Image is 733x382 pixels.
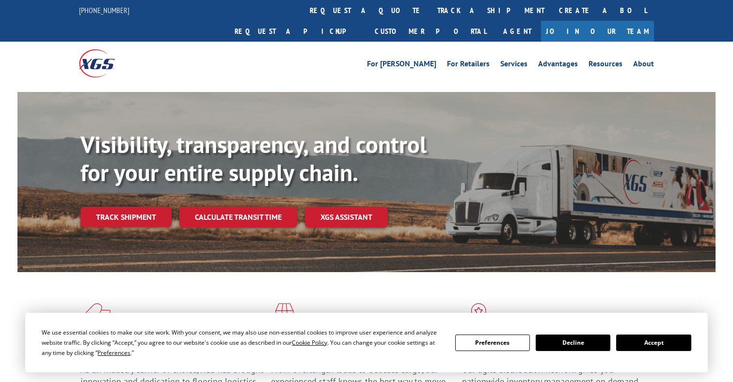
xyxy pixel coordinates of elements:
[25,313,708,372] div: Cookie Consent Prompt
[305,207,388,228] a: XGS ASSISTANT
[227,21,367,42] a: Request a pickup
[80,303,111,328] img: xgs-icon-total-supply-chain-intelligence-red
[42,327,443,358] div: We use essential cookies to make our site work. With your consent, we may also use non-essential ...
[367,21,494,42] a: Customer Portal
[292,338,327,347] span: Cookie Policy
[462,303,495,328] img: xgs-icon-flagship-distribution-model-red
[80,207,172,227] a: Track shipment
[500,60,527,71] a: Services
[367,60,436,71] a: For [PERSON_NAME]
[271,303,294,328] img: xgs-icon-focused-on-flooring-red
[589,60,622,71] a: Resources
[494,21,541,42] a: Agent
[179,207,297,228] a: Calculate transit time
[80,129,427,187] b: Visibility, transparency, and control for your entire supply chain.
[536,335,610,351] button: Decline
[455,335,530,351] button: Preferences
[538,60,578,71] a: Advantages
[616,335,691,351] button: Accept
[541,21,654,42] a: Join Our Team
[447,60,490,71] a: For Retailers
[97,349,130,357] span: Preferences
[79,5,129,15] a: [PHONE_NUMBER]
[633,60,654,71] a: About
